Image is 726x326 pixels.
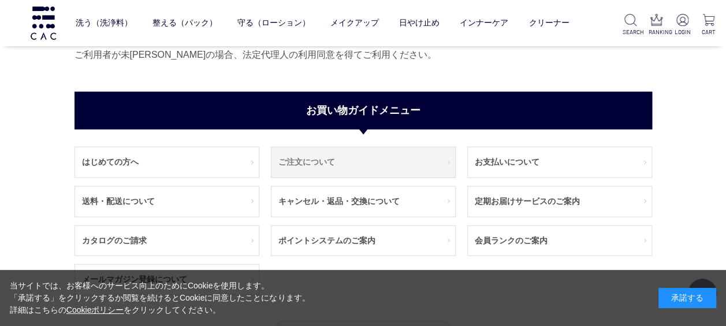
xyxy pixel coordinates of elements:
[468,147,651,177] a: お支払いについて
[700,14,717,36] a: CART
[75,187,259,217] a: 送料・配送について
[271,147,455,177] a: ご注文について
[674,28,691,36] p: LOGIN
[330,9,379,38] a: メイクアップ
[75,92,652,129] h2: お買い物ガイドメニュー
[76,9,132,38] a: 洗う（洗浄料）
[623,14,639,36] a: SEARCH
[658,288,716,308] div: 承諾する
[66,305,124,314] a: Cookieポリシー
[674,14,691,36] a: LOGIN
[75,226,259,256] a: カタログのご請求
[468,226,651,256] a: 会員ランクのご案内
[700,28,717,36] p: CART
[468,187,651,217] a: 定期お届けサービスのご案内
[152,9,217,38] a: 整える（パック）
[460,9,508,38] a: インナーケア
[623,28,639,36] p: SEARCH
[528,9,569,38] a: クリーナー
[399,9,440,38] a: 日やけ止め
[648,14,665,36] a: RANKING
[75,147,259,177] a: はじめての方へ
[237,9,310,38] a: 守る（ローション）
[75,265,259,295] a: メールマガジン登録について
[648,28,665,36] p: RANKING
[271,187,455,217] a: キャンセル・返品・交換について
[29,6,58,39] img: logo
[271,226,455,256] a: ポイントシステムのご案内
[10,280,310,316] div: 当サイトでは、お客様へのサービス向上のためにCookieを使用します。 「承諾する」をクリックするか閲覧を続けるとCookieに同意したことになります。 詳細はこちらの をクリックしてください。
